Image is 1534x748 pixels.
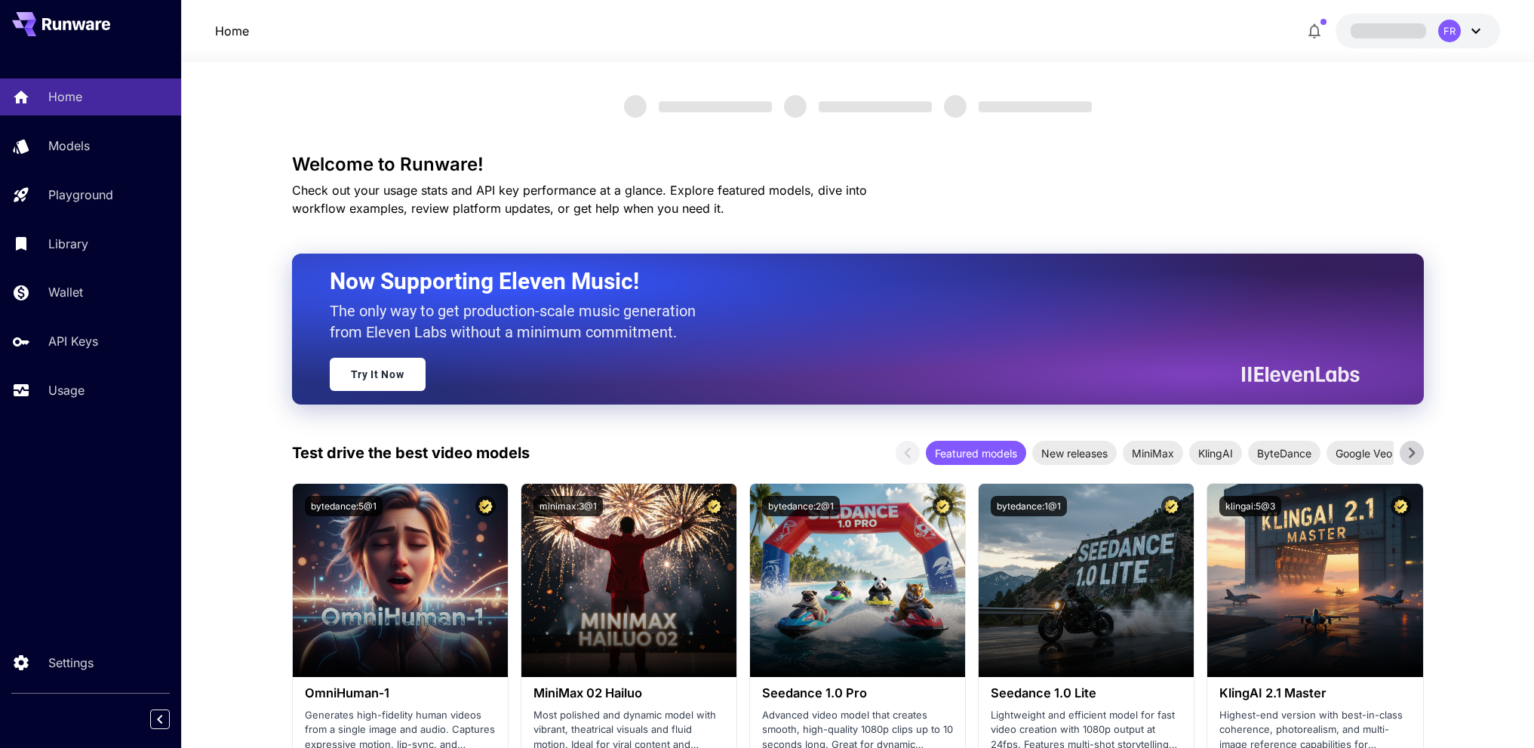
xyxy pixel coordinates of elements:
span: KlingAI [1189,445,1242,461]
p: Library [48,235,88,253]
img: alt [521,484,736,677]
img: alt [293,484,508,677]
a: Try It Now [330,358,426,391]
button: Certified Model – Vetted for best performance and includes a commercial license. [933,496,953,516]
h3: Seedance 1.0 Pro [762,686,953,700]
button: bytedance:1@1 [991,496,1067,516]
div: FR [1438,20,1461,42]
nav: breadcrumb [215,22,249,40]
div: Featured models [926,441,1026,465]
p: Models [48,137,90,155]
p: The only way to get production-scale music generation from Eleven Labs without a minimum commitment. [330,300,707,343]
span: Google Veo [1326,445,1401,461]
button: bytedance:5@1 [305,496,383,516]
h2: Now Supporting Eleven Music! [330,267,1348,296]
img: alt [979,484,1194,677]
button: bytedance:2@1 [762,496,840,516]
h3: Welcome to Runware! [292,154,1424,175]
button: Certified Model – Vetted for best performance and includes a commercial license. [704,496,724,516]
p: Home [48,88,82,106]
div: Google Veo [1326,441,1401,465]
p: Usage [48,381,85,399]
p: Wallet [48,283,83,301]
h3: MiniMax 02 Hailuo [533,686,724,700]
span: ByteDance [1248,445,1320,461]
p: Playground [48,186,113,204]
div: New releases [1032,441,1117,465]
span: MiniMax [1123,445,1183,461]
div: MiniMax [1123,441,1183,465]
span: Check out your usage stats and API key performance at a glance. Explore featured models, dive int... [292,183,867,216]
button: Certified Model – Vetted for best performance and includes a commercial license. [1391,496,1411,516]
button: Certified Model – Vetted for best performance and includes a commercial license. [475,496,496,516]
p: Settings [48,654,94,672]
button: Certified Model – Vetted for best performance and includes a commercial license. [1161,496,1182,516]
h3: KlingAI 2.1 Master [1219,686,1410,700]
h3: Seedance 1.0 Lite [991,686,1182,700]
button: minimax:3@1 [533,496,603,516]
span: New releases [1032,445,1117,461]
h3: OmniHuman‑1 [305,686,496,700]
div: ByteDance [1248,441,1320,465]
img: alt [1207,484,1422,677]
button: Collapse sidebar [150,710,170,729]
p: API Keys [48,332,98,350]
button: FR [1336,14,1500,48]
a: Home [215,22,249,40]
p: Test drive the best video models [292,442,530,464]
div: KlingAI [1189,441,1242,465]
button: klingai:5@3 [1219,496,1281,516]
div: Collapse sidebar [161,706,181,733]
img: alt [750,484,965,677]
span: Featured models [926,445,1026,461]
